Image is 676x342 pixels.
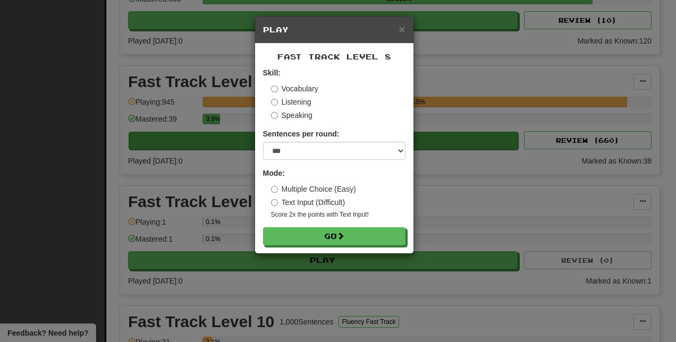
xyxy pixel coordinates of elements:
[399,23,405,35] span: ×
[271,83,318,94] label: Vocabulary
[271,99,278,106] input: Listening
[399,23,405,35] button: Close
[263,169,285,177] strong: Mode:
[271,197,345,208] label: Text Input (Difficult)
[263,227,405,245] button: Go
[271,199,278,206] input: Text Input (Difficult)
[271,210,405,219] small: Score 2x the points with Text Input !
[263,24,405,35] h5: Play
[263,129,340,139] label: Sentences per round:
[277,52,391,61] span: Fast Track Level 8
[271,97,311,107] label: Listening
[271,85,278,92] input: Vocabulary
[271,110,312,121] label: Speaking
[271,112,278,119] input: Speaking
[263,69,281,77] strong: Skill:
[271,186,278,193] input: Multiple Choice (Easy)
[271,184,356,194] label: Multiple Choice (Easy)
